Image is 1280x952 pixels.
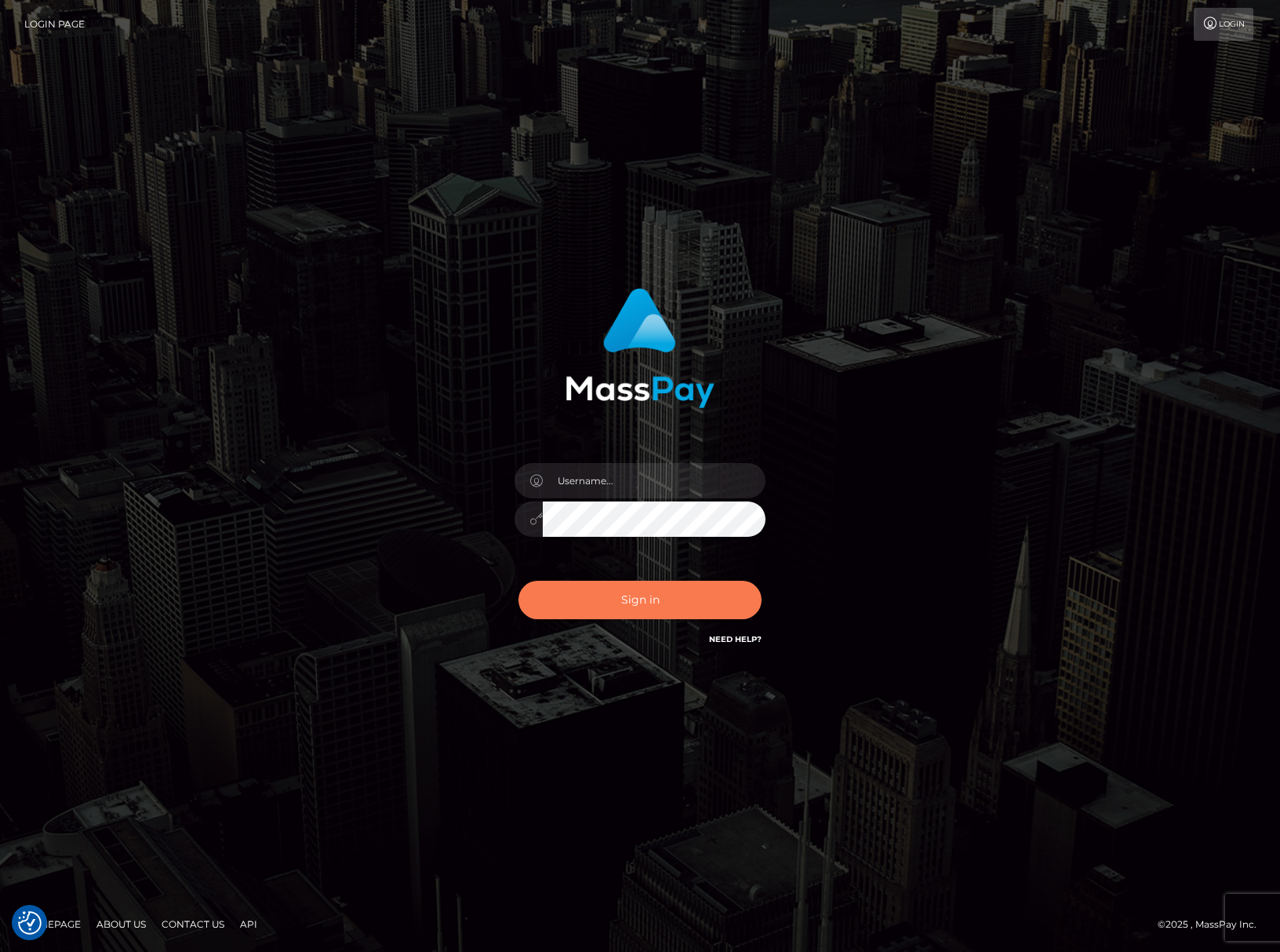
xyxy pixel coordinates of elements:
[709,634,762,644] a: Need Help?
[518,581,762,619] button: Sign in
[1194,8,1253,41] a: Login
[543,463,765,498] input: Username...
[18,911,42,935] button: Consent Preferences
[1158,916,1268,933] div: © 2025 , MassPay Inc.
[90,912,152,936] a: About Us
[18,911,42,935] img: Revisit consent button
[17,912,87,936] a: Homepage
[565,288,715,408] img: MassPay Login
[24,8,85,41] a: Login Page
[234,912,264,936] a: API
[155,912,231,936] a: Contact Us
